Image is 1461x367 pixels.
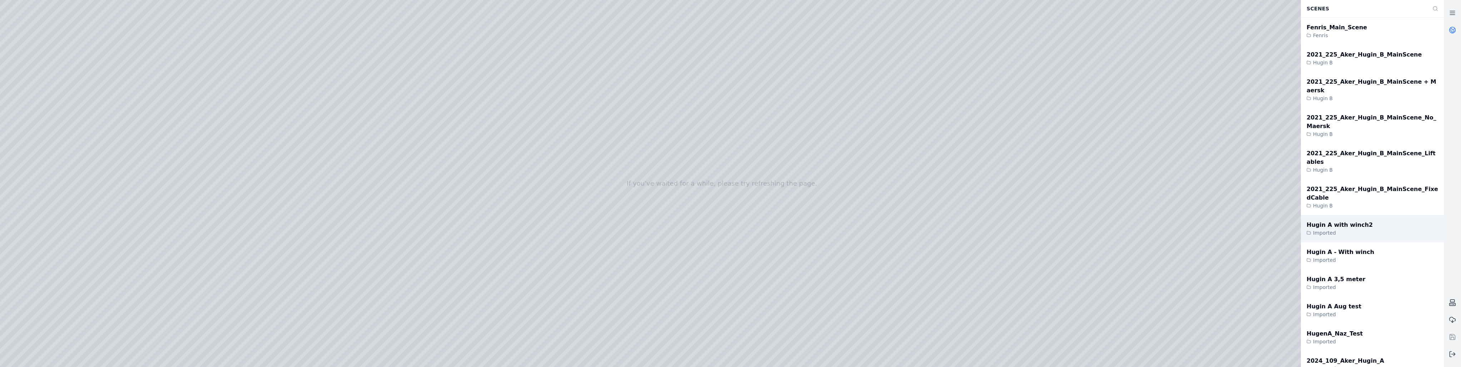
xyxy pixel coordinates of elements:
div: 2021_225_Aker_Hugin_B_MainScene_No_Maersk [1307,113,1438,131]
div: Hugin B [1307,166,1438,173]
div: Hugin A - With winch [1307,248,1374,256]
div: Hugin A with winch2 [1307,221,1373,229]
div: Hugin B [1307,59,1422,66]
div: Hugin B [1307,95,1438,102]
div: 2021_225_Aker_Hugin_B_MainScene [1307,50,1422,59]
div: HugenA_Naz_Test [1307,329,1363,338]
div: Fenris [1307,32,1367,39]
div: 2021_225_Aker_Hugin_B_MainScene + Maersk [1307,78,1438,95]
div: 2024_109_Aker_Hugin_A [1307,357,1384,365]
div: Imported [1307,229,1373,236]
div: Scenes [1302,2,1428,15]
div: Imported [1307,311,1361,318]
div: Imported [1307,284,1365,291]
div: Hugin A Aug test [1307,302,1361,311]
div: Imported [1307,256,1374,264]
div: Hugin B [1307,131,1438,138]
div: Fenris_Main_Scene [1307,23,1367,32]
div: Hugin B [1307,202,1438,209]
div: Imported [1307,338,1363,345]
div: 2021_225_Aker_Hugin_B_MainScene_FixedCable [1307,185,1438,202]
div: 2021_225_Aker_Hugin_B_MainScene_Liftables [1307,149,1438,166]
div: Hugin A 3,5 meter [1307,275,1365,284]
